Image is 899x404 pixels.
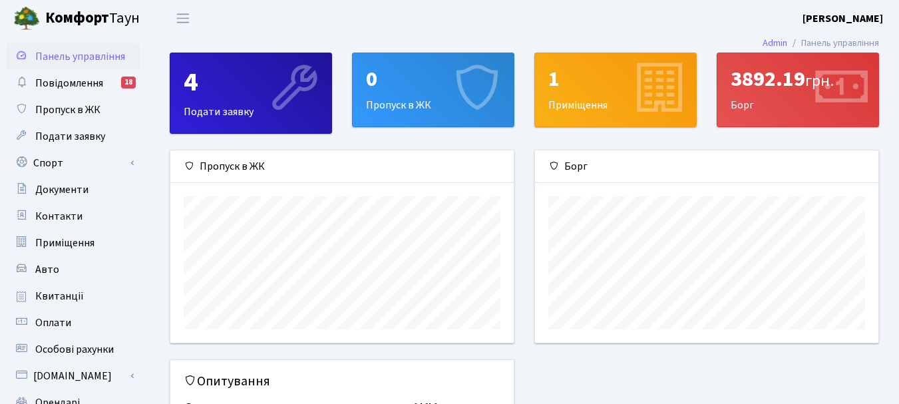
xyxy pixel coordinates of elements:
[763,36,787,50] a: Admin
[353,53,514,126] div: Пропуск в ЖК
[170,150,514,183] div: Пропуск в ЖК
[170,53,331,133] div: Подати заявку
[366,67,500,92] div: 0
[717,53,878,126] div: Борг
[7,283,140,309] a: Квитанції
[35,102,100,117] span: Пропуск в ЖК
[121,77,136,89] div: 18
[534,53,697,127] a: 1Приміщення
[35,209,83,224] span: Контакти
[7,150,140,176] a: Спорт
[35,342,114,357] span: Особові рахунки
[7,70,140,97] a: Повідомлення18
[35,262,59,277] span: Авто
[166,7,200,29] button: Переключити навігацію
[805,69,834,93] span: грн.
[743,29,899,57] nav: breadcrumb
[7,309,140,336] a: Оплати
[535,53,696,126] div: Приміщення
[35,182,89,197] span: Документи
[7,203,140,230] a: Контакти
[803,11,883,27] a: [PERSON_NAME]
[7,230,140,256] a: Приміщення
[787,36,879,51] li: Панель управління
[7,43,140,70] a: Панель управління
[45,7,109,29] b: Комфорт
[7,176,140,203] a: Документи
[184,373,500,389] h5: Опитування
[7,97,140,123] a: Пропуск в ЖК
[184,67,318,99] div: 4
[170,53,332,134] a: 4Подати заявку
[7,256,140,283] a: Авто
[7,336,140,363] a: Особові рахунки
[35,315,71,330] span: Оплати
[7,363,140,389] a: [DOMAIN_NAME]
[35,76,103,91] span: Повідомлення
[13,5,40,32] img: logo.png
[535,150,878,183] div: Борг
[45,7,140,30] span: Таун
[352,53,514,127] a: 0Пропуск в ЖК
[803,11,883,26] b: [PERSON_NAME]
[35,49,125,64] span: Панель управління
[7,123,140,150] a: Подати заявку
[35,236,94,250] span: Приміщення
[548,67,683,92] div: 1
[35,129,105,144] span: Подати заявку
[35,289,84,303] span: Квитанції
[731,67,865,92] div: 3892.19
